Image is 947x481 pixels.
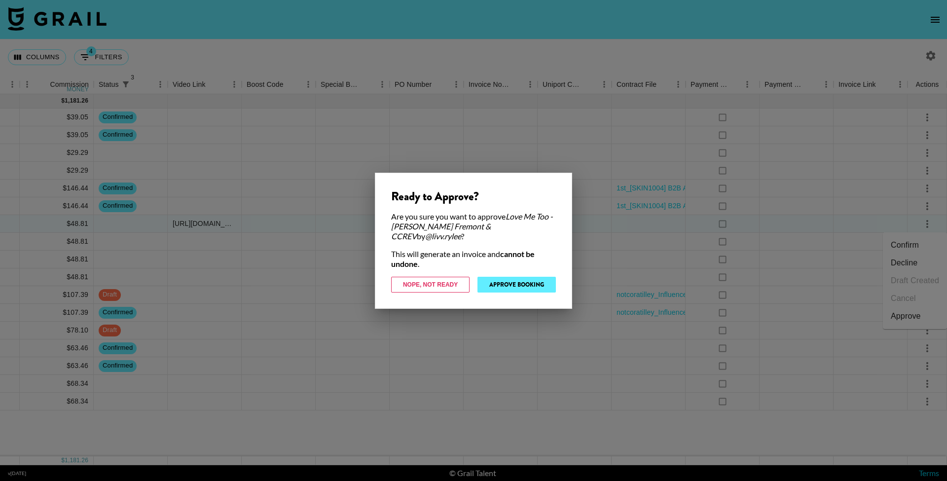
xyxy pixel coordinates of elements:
div: Ready to Approve? [391,189,556,204]
button: Nope, Not Ready [391,277,470,293]
button: Approve Booking [477,277,556,293]
strong: cannot be undone [391,249,535,268]
em: Love Me Too - [PERSON_NAME] Fremont & CCREV [391,212,553,241]
div: Are you sure you want to approve by ? [391,212,556,241]
em: @ livv.rylee [425,231,461,241]
div: This will generate an invoice and . [391,249,556,269]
